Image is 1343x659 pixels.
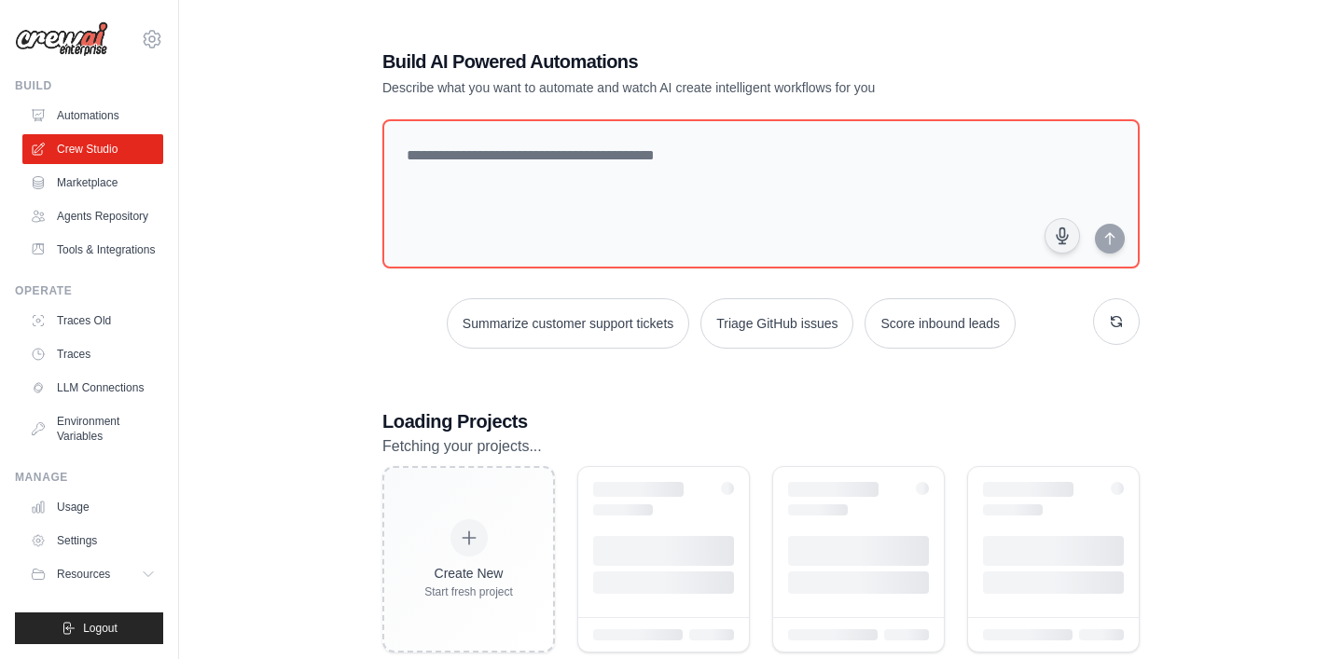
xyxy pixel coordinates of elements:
a: Automations [22,101,163,130]
button: Summarize customer support tickets [447,298,689,349]
p: Describe what you want to automate and watch AI create intelligent workflows for you [382,78,1009,97]
p: Fetching your projects... [382,434,1140,459]
button: Get new suggestions [1093,298,1140,345]
a: Usage [22,492,163,522]
a: Marketplace [22,168,163,198]
a: Traces [22,339,163,369]
h3: Loading Projects [382,408,1140,434]
a: Crew Studio [22,134,163,164]
button: Logout [15,612,163,644]
div: Start fresh project [424,584,513,599]
button: Score inbound leads [865,298,1016,349]
a: Settings [22,526,163,556]
a: Tools & Integrations [22,235,163,265]
button: Resources [22,559,163,589]
div: Operate [15,283,163,298]
a: Traces Old [22,306,163,336]
img: Logo [15,21,108,57]
button: Click to speak your automation idea [1045,218,1080,254]
a: Environment Variables [22,406,163,451]
span: Logout [83,621,118,636]
button: Triage GitHub issues [700,298,853,349]
a: LLM Connections [22,373,163,403]
div: Build [15,78,163,93]
div: Create New [424,564,513,583]
h1: Build AI Powered Automations [382,48,1009,75]
div: Manage [15,470,163,485]
span: Resources [57,567,110,582]
a: Agents Repository [22,201,163,231]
